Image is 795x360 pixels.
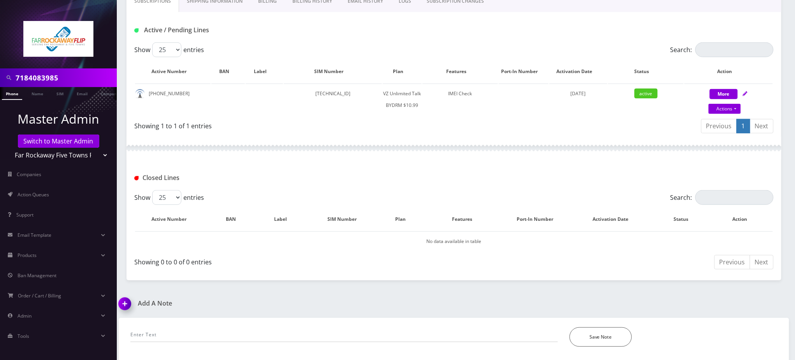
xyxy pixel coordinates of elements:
td: [PHONE_NUMBER] [135,84,211,115]
span: Order / Cart / Billing [18,292,62,299]
a: Next [750,255,774,269]
td: No data available in table [135,231,773,251]
a: Previous [714,255,750,269]
a: Add A Note [119,300,448,307]
th: Status: activate to sort column ascending [608,60,684,83]
button: Save Note [570,327,632,347]
input: Search in Company [16,70,115,85]
input: Search: [695,42,774,57]
span: Products [18,252,37,259]
th: Features: activate to sort column ascending [428,208,504,231]
span: Tools [18,333,29,339]
th: Port-In Number: activate to sort column ascending [505,208,573,231]
th: Label: activate to sort column ascending [259,208,311,231]
th: Features: activate to sort column ascending [422,60,498,83]
th: SIM Number: activate to sort column ascending [311,208,380,231]
th: Active Number: activate to sort column ascending [135,60,211,83]
a: Previous [701,119,737,133]
th: Label: activate to sort column ascending [246,60,283,83]
input: Enter Text [130,327,558,342]
a: 1 [737,119,750,133]
td: VZ Unlimited Talk BYDRM $10.99 [383,84,422,115]
select: Showentries [152,190,181,205]
th: Activation Date: activate to sort column ascending [549,60,607,83]
a: Actions [709,104,741,114]
img: Active / Pending Lines [134,28,139,33]
span: Ban Management [18,272,56,279]
div: IMEI Check [422,88,498,100]
label: Show entries [134,42,204,57]
span: Email Template [18,232,51,238]
label: Search: [670,42,774,57]
a: Email [73,87,91,99]
div: Showing 1 to 1 of 1 entries [134,118,448,131]
a: Phone [2,87,22,100]
span: active [635,89,658,98]
img: Closed Lines [134,176,139,180]
a: Company [97,87,123,99]
img: Far Rockaway Five Towns Flip [23,21,93,57]
td: [TECHNICAL_ID] [284,84,382,115]
button: More [710,89,738,99]
a: Name [28,87,47,99]
label: Search: [670,190,774,205]
a: SIM [53,87,67,99]
h1: Active / Pending Lines [134,26,339,34]
th: SIM Number: activate to sort column ascending [284,60,382,83]
th: BAN: activate to sort column ascending [211,60,245,83]
input: Search: [695,190,774,205]
h1: Closed Lines [134,174,339,182]
th: Status: activate to sort column ascending [656,208,714,231]
span: [DATE] [571,90,586,97]
th: Plan: activate to sort column ascending [383,60,422,83]
a: Next [750,119,774,133]
span: Action Queues [18,191,49,198]
label: Show entries [134,190,204,205]
span: Admin [18,313,32,319]
select: Showentries [152,42,181,57]
img: default.png [135,89,145,99]
th: Active Number: activate to sort column descending [135,208,211,231]
th: Plan: activate to sort column ascending [381,208,427,231]
th: Action : activate to sort column ascending [715,208,773,231]
th: Activation Date: activate to sort column ascending [574,208,655,231]
span: Support [16,211,33,218]
span: Companies [17,171,42,178]
a: Switch to Master Admin [18,135,99,148]
div: Showing 0 to 0 of 0 entries [134,254,448,267]
th: Action: activate to sort column ascending [684,60,773,83]
th: BAN: activate to sort column ascending [211,208,258,231]
th: Port-In Number: activate to sort column ascending [499,60,548,83]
